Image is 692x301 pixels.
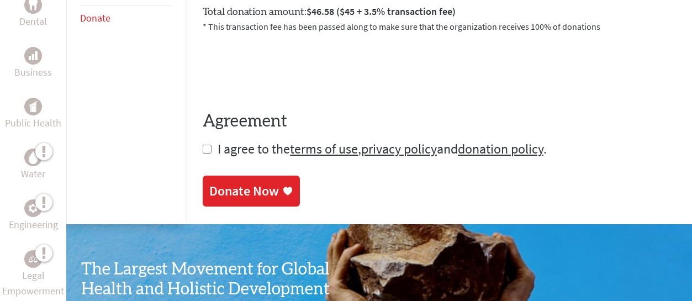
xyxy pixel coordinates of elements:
div: Donate Now [209,182,279,200]
a: Donate [80,12,110,24]
h4: Agreement [203,112,674,131]
div: Engineering [24,199,42,217]
a: WaterWater [21,149,45,182]
a: terms of use [290,140,358,157]
img: Legal Empowerment [29,256,38,262]
span: $46.58 ($45 + 3.5% transaction fee) [307,5,456,18]
a: Public HealthPublic Health [5,98,61,131]
p: Water [21,166,45,182]
li: Donate [80,6,172,30]
span: I agree to the , and . [218,140,547,157]
img: Engineering [29,204,38,213]
img: Water [29,151,38,164]
p: * This transaction fee has been passed along to make sure that the organization receives 100% of ... [203,20,674,33]
div: Water [24,149,42,166]
div: Public Health [24,98,42,115]
h3: The Largest Movement for Global Health and Holistic Development [81,260,346,299]
p: Business [14,65,52,80]
p: Legal Empowerment [2,268,64,299]
iframe: reCAPTCHA [203,46,371,89]
p: Dental [19,14,47,29]
p: Public Health [5,115,61,131]
a: BusinessBusiness [14,47,52,80]
div: Legal Empowerment [24,250,42,268]
a: donation policy [458,140,543,157]
a: Legal EmpowermentLegal Empowerment [2,250,64,299]
a: Donate Now [203,176,300,207]
label: Total donation amount: [203,4,456,20]
img: Business [29,51,38,60]
a: privacy policy [361,140,437,157]
p: Engineering [9,217,58,233]
a: EngineeringEngineering [9,199,58,233]
img: Public Health [29,101,38,112]
div: Business [24,47,42,65]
